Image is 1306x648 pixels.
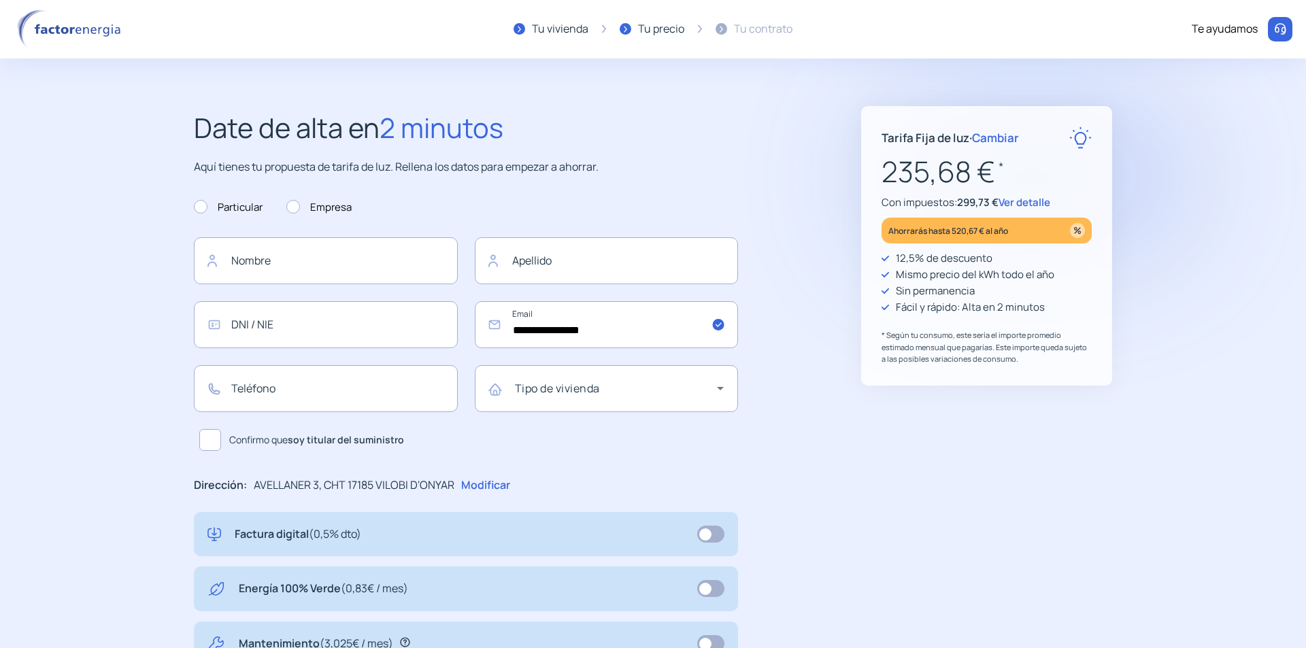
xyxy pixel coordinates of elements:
p: Tarifa Fija de luz · [882,129,1019,147]
span: 299,73 € [957,195,999,209]
p: 12,5% de descuento [896,250,992,267]
img: percentage_icon.svg [1070,223,1085,238]
p: Con impuestos: [882,194,1092,211]
div: Te ayudamos [1192,20,1258,38]
span: 2 minutos [380,109,503,146]
p: Ahorrarás hasta 520,67 € al año [888,223,1008,239]
div: Tu vivienda [532,20,588,38]
p: Sin permanencia [896,283,975,299]
div: Tu contrato [734,20,792,38]
img: rate-E.svg [1069,126,1092,149]
p: Mismo precio del kWh todo el año [896,267,1054,283]
h2: Date de alta en [194,106,738,150]
span: Ver detalle [999,195,1050,209]
p: Modificar [461,477,510,494]
label: Particular [194,199,263,216]
span: (0,5% dto) [309,526,361,541]
p: 235,68 € [882,149,1092,194]
img: llamar [1273,22,1287,36]
p: Dirección: [194,477,247,494]
div: Tu precio [638,20,684,38]
p: AVELLANER 3, CHT 17185 VILOBI D'ONYAR [254,477,454,494]
img: digital-invoice.svg [207,526,221,543]
p: * Según tu consumo, este sería el importe promedio estimado mensual que pagarías. Este importe qu... [882,329,1092,365]
b: soy titular del suministro [288,433,404,446]
span: Confirmo que [229,432,404,447]
p: Energía 100% Verde [239,580,408,598]
img: energy-green.svg [207,580,225,598]
p: Fácil y rápido: Alta en 2 minutos [896,299,1045,316]
span: (0,83€ / mes) [341,581,408,596]
span: Cambiar [972,130,1019,146]
label: Empresa [286,199,352,216]
p: Aquí tienes tu propuesta de tarifa de luz. Rellena los datos para empezar a ahorrar. [194,158,738,176]
mat-label: Tipo de vivienda [515,381,600,396]
img: logo factor [14,10,129,49]
p: Factura digital [235,526,361,543]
